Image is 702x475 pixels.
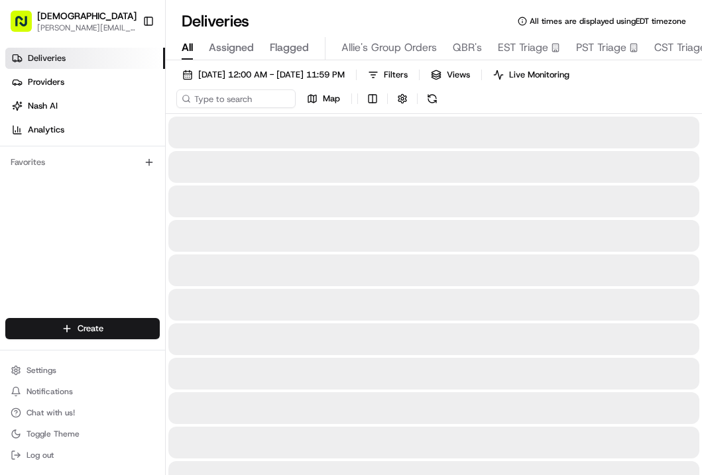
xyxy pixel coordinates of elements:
span: Toggle Theme [27,429,80,439]
h1: Deliveries [182,11,249,32]
button: Create [5,318,160,339]
span: Providers [28,76,64,88]
button: Filters [362,66,414,84]
div: Favorites [5,152,160,173]
button: [DATE] 12:00 AM - [DATE] 11:59 PM [176,66,351,84]
a: Providers [5,72,165,93]
a: Deliveries [5,48,165,69]
span: PST Triage [576,40,626,56]
span: Create [78,323,103,335]
span: Live Monitoring [509,69,569,81]
button: Map [301,89,346,108]
button: Live Monitoring [487,66,575,84]
span: Log out [27,450,54,460]
span: All times are displayed using EDT timezone [530,16,686,26]
span: Flagged [270,40,309,56]
span: Analytics [28,124,64,136]
button: Log out [5,446,160,464]
span: Nash AI [28,100,58,112]
button: Chat with us! [5,403,160,422]
span: Chat with us! [27,407,75,418]
a: Nash AI [5,95,165,117]
span: Notifications [27,386,73,397]
span: Settings [27,365,56,376]
button: Notifications [5,382,160,401]
button: [PERSON_NAME][EMAIL_ADDRESS][DOMAIN_NAME] [37,23,137,33]
span: QBR's [453,40,482,56]
span: [DATE] 12:00 AM - [DATE] 11:59 PM [198,69,345,81]
a: Analytics [5,119,165,140]
span: EST Triage [498,40,548,56]
input: Type to search [176,89,296,108]
button: [DEMOGRAPHIC_DATA] [37,9,137,23]
span: Allie's Group Orders [341,40,437,56]
span: Deliveries [28,52,66,64]
button: [DEMOGRAPHIC_DATA][PERSON_NAME][EMAIL_ADDRESS][DOMAIN_NAME] [5,5,137,37]
span: Map [323,93,340,105]
span: All [182,40,193,56]
span: Filters [384,69,408,81]
button: Views [425,66,476,84]
span: Assigned [209,40,254,56]
button: Settings [5,361,160,380]
button: Refresh [423,89,441,108]
button: Toggle Theme [5,425,160,443]
span: Views [447,69,470,81]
